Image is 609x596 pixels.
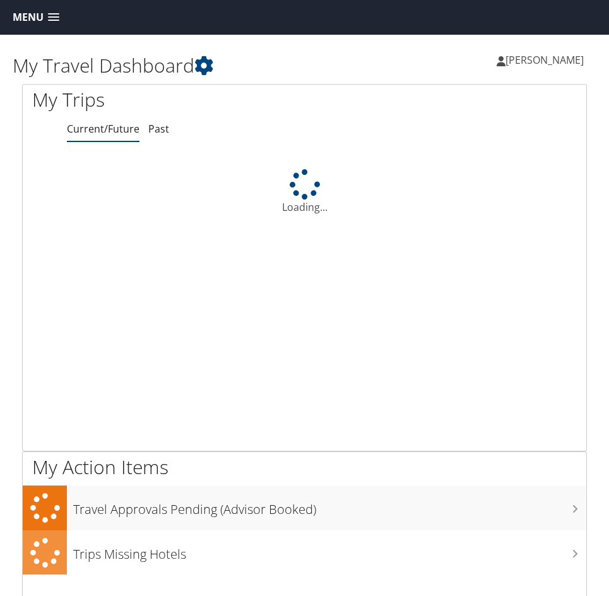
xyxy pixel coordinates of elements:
[32,86,295,113] h1: My Trips
[73,539,586,563] h3: Trips Missing Hotels
[506,53,584,67] span: [PERSON_NAME]
[13,52,305,79] h1: My Travel Dashboard
[497,41,596,79] a: [PERSON_NAME]
[23,454,586,480] h1: My Action Items
[73,494,586,518] h3: Travel Approvals Pending (Advisor Booked)
[13,11,44,23] span: Menu
[23,486,586,530] a: Travel Approvals Pending (Advisor Booked)
[23,530,586,575] a: Trips Missing Hotels
[148,122,169,136] a: Past
[67,122,139,136] a: Current/Future
[6,7,66,28] a: Menu
[23,169,586,215] div: Loading...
